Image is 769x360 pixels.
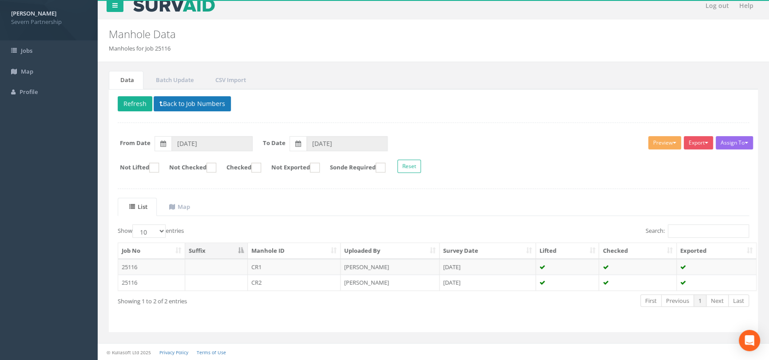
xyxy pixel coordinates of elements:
[159,349,188,356] a: Privacy Policy
[341,243,440,259] th: Uploaded By: activate to sort column ascending
[120,139,151,147] label: From Date
[109,44,170,53] li: Manholes for Job 25116
[118,96,152,111] button: Refresh
[716,136,753,149] button: Assign To
[160,163,216,172] label: Not Checked
[661,294,694,307] a: Previous
[169,203,190,211] uib-tab-heading: Map
[111,163,159,172] label: Not Lifted
[109,28,647,40] h2: Manhole Data
[204,71,255,89] a: CSV Import
[11,18,87,26] span: Severn Partnership
[397,160,421,173] button: Reset
[11,7,87,26] a: [PERSON_NAME] Severn Partnership
[171,136,253,151] input: From Date
[118,293,373,305] div: Showing 1 to 2 of 2 entries
[144,71,203,89] a: Batch Update
[599,243,677,259] th: Checked: activate to sort column ascending
[118,243,185,259] th: Job No: activate to sort column ascending
[118,274,185,290] td: 25116
[640,294,662,307] a: First
[21,67,33,75] span: Map
[107,349,151,356] small: © Kullasoft Ltd 2025
[739,330,760,351] div: Open Intercom Messenger
[20,88,38,96] span: Profile
[118,198,157,216] a: List
[11,9,56,17] strong: [PERSON_NAME]
[154,96,231,111] button: Back to Job Numbers
[440,259,536,275] td: [DATE]
[118,259,185,275] td: 25116
[694,294,706,307] a: 1
[197,349,226,356] a: Terms of Use
[646,224,749,238] label: Search:
[129,203,147,211] uib-tab-heading: List
[440,243,536,259] th: Survey Date: activate to sort column ascending
[263,139,285,147] label: To Date
[341,259,440,275] td: [PERSON_NAME]
[684,136,713,149] button: Export
[158,198,199,216] a: Map
[536,243,599,259] th: Lifted: activate to sort column ascending
[248,274,341,290] td: CR2
[132,224,166,238] select: Showentries
[118,224,184,238] label: Show entries
[648,136,681,149] button: Preview
[21,47,32,55] span: Jobs
[440,274,536,290] td: [DATE]
[321,163,385,172] label: Sonde Required
[668,224,749,238] input: Search:
[262,163,320,172] label: Not Exported
[185,243,248,259] th: Suffix: activate to sort column descending
[341,274,440,290] td: [PERSON_NAME]
[677,243,756,259] th: Exported: activate to sort column ascending
[248,243,341,259] th: Manhole ID: activate to sort column ascending
[109,71,143,89] a: Data
[218,163,261,172] label: Checked
[728,294,749,307] a: Last
[248,259,341,275] td: CR1
[306,136,388,151] input: To Date
[706,294,729,307] a: Next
